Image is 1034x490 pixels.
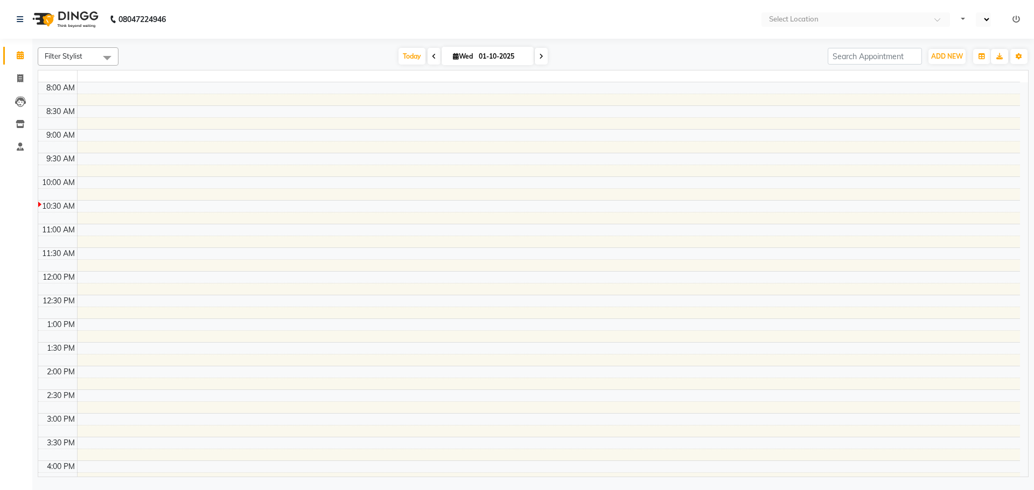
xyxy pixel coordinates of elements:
div: 2:00 PM [45,366,77,378]
div: 8:30 AM [44,106,77,117]
span: Filter Stylist [45,52,82,60]
div: 9:30 AM [44,153,77,165]
span: Wed [450,52,476,60]
input: 2025-10-01 [476,48,529,65]
input: Search Appointment [828,48,922,65]
div: 12:30 PM [40,295,77,307]
div: 9:00 AM [44,130,77,141]
div: Select Location [769,14,819,25]
span: ADD NEW [931,52,963,60]
div: 12:00 PM [40,272,77,283]
div: 10:30 AM [40,201,77,212]
div: 3:30 PM [45,437,77,449]
div: 8:00 AM [44,82,77,94]
div: 11:00 AM [40,224,77,236]
b: 08047224946 [118,4,166,34]
div: 4:00 PM [45,461,77,472]
div: 1:00 PM [45,319,77,330]
img: logo [27,4,101,34]
span: Today [399,48,425,65]
div: 11:30 AM [40,248,77,259]
div: 10:00 AM [40,177,77,188]
div: 1:30 PM [45,343,77,354]
div: 2:30 PM [45,390,77,401]
div: 3:00 PM [45,414,77,425]
button: ADD NEW [928,49,966,64]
